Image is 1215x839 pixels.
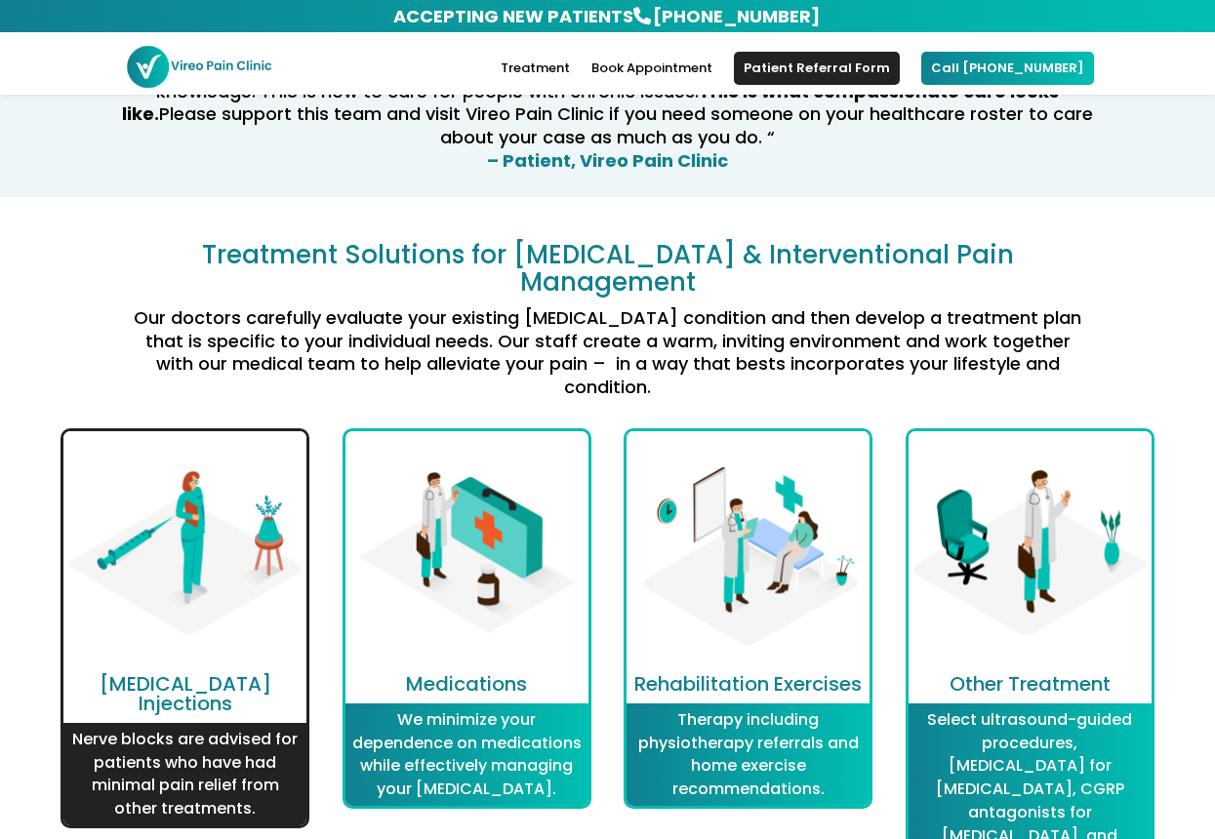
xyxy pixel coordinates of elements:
[631,708,865,801] p: Therapy including physiotherapy referrals and home exercise recommendations.
[734,52,900,85] a: Patient Referral Form
[627,674,870,703] h3: Rehabilitation Exercises
[63,659,306,679] a: Nerve Block Injections Vireo Pain Clinic Markham Chronic Pain Treatment, Interventional Pain Mana...
[487,148,728,173] strong: – Patient, Vireo Pain Clinic
[127,306,1089,399] p: Our doctors carefully evaluate your existing [MEDICAL_DATA] condition and then develop a treatmen...
[127,241,1089,306] h2: Treatment Solutions for [MEDICAL_DATA] & Interventional Pain Management
[921,52,1094,85] a: Call [PHONE_NUMBER]
[501,61,570,95] a: Treatment
[591,61,712,95] a: Book Appointment
[68,728,302,820] p: Nerve blocks are advised for patients who have had minimal pain relief from other treatments.
[345,659,588,679] a: Medications OHIP Covered Vireo Pain Clinic Markham Chronic Pain Treatment Interventional Pain Man...
[63,674,306,723] h3: [MEDICAL_DATA] Injections
[909,674,1152,703] h3: Other Treatment
[627,659,870,679] a: Rehabilitation, Physiotherapy Vireo Pain Clinic Markham Chronic Pain Treatment, Interventional Pa...
[627,431,870,674] img: Rehabilitation, Physiotherapy Vireo Pain Clinic Markham Chronic Pain Treatment, Interventional Pa...
[909,659,1152,679] a: Ultrasound-Guided procedures, Botox & CGRP Antagonists for Migraines, Steroids Vireo Pain Clinic ...
[122,79,1059,127] strong: THIS is what compassionate care looks like.
[350,708,584,801] p: We minimize your dependence on medications while effectively managing your [MEDICAL_DATA].
[63,431,306,674] img: Nerve Block Injections Vireo Pain Clinic Markham Chronic Pain Treatment, Interventional Pain Mana...
[126,45,272,89] img: Vireo Pain Clinic
[345,674,588,703] h3: Medications
[345,431,588,674] img: Medications OHIP Covered Vireo Pain Clinic Markham Chronic Pain Treatment Interventional Pain Man...
[909,431,1152,674] img: Ultrasound-Guided procedures, Botox & CGRP Antagonists for Migraines, Steroids Vireo Pain Clinic ...
[651,2,822,30] a: [PHONE_NUMBER]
